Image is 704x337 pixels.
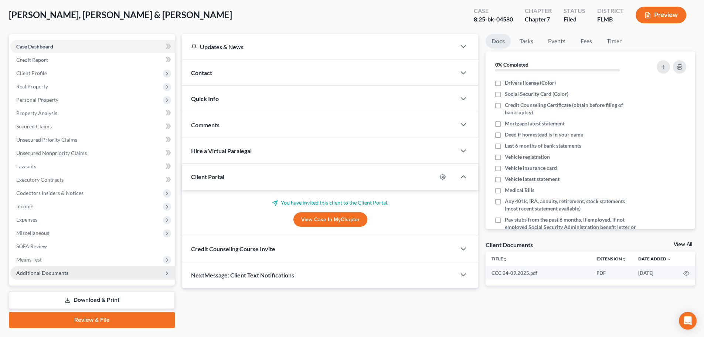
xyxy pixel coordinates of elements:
div: District [597,7,624,15]
span: Unsecured Nonpriority Claims [16,150,87,156]
span: Vehicle latest statement [505,175,560,183]
div: Chapter [525,15,552,24]
a: Tasks [514,34,539,48]
a: View All [674,242,692,247]
span: Social Security Card (Color) [505,90,568,98]
div: Updates & News [191,43,447,51]
span: Credit Counseling Course Invite [191,245,275,252]
span: Income [16,203,33,209]
a: Unsecured Priority Claims [10,133,175,146]
div: Chapter [525,7,552,15]
td: [DATE] [632,266,677,280]
i: unfold_more [503,257,507,262]
a: Timer [601,34,628,48]
a: SOFA Review [10,240,175,253]
span: Mortgage latest statement [505,120,565,127]
a: Extensionunfold_more [596,256,626,262]
span: Client Portal [191,173,224,180]
div: FLMB [597,15,624,24]
div: Case [474,7,513,15]
span: Drivers license (Color) [505,79,556,87]
i: unfold_more [622,257,626,262]
span: Means Test [16,256,42,263]
span: Vehicle insurance card [505,164,557,172]
a: Unsecured Nonpriority Claims [10,146,175,160]
button: Preview [636,7,686,23]
span: Property Analysis [16,110,57,116]
a: Executory Contracts [10,173,175,186]
a: Titleunfold_more [492,256,507,262]
span: Last 6 months of bank statements [505,142,581,149]
span: Lawsuits [16,163,36,169]
span: Additional Documents [16,270,68,276]
span: Client Profile [16,70,47,76]
a: Case Dashboard [10,40,175,53]
span: Secured Claims [16,123,52,129]
span: Any 401k, IRA, annuity, retirement, stock statements (most recent statement available) [505,198,636,212]
div: 8:25-bk-04580 [474,15,513,24]
td: PDF [591,266,632,280]
span: Expenses [16,216,37,223]
a: Docs [486,34,511,48]
p: You have invited this client to the Client Portal. [191,199,469,206]
span: Comments [191,121,220,128]
div: Status [564,7,585,15]
span: NextMessage: Client Text Notifications [191,272,294,279]
i: expand_more [667,257,671,262]
a: Events [542,34,571,48]
a: Credit Report [10,53,175,67]
div: Client Documents [486,241,533,249]
span: Contact [191,69,212,76]
span: Real Property [16,83,48,90]
a: Lawsuits [10,160,175,173]
span: Personal Property [16,97,58,103]
span: Quick Info [191,95,219,102]
a: Review & File [9,312,175,328]
span: [PERSON_NAME], [PERSON_NAME] & [PERSON_NAME] [9,9,232,20]
span: Deed if homestead is in your name [505,131,583,138]
span: Case Dashboard [16,43,53,50]
td: CCC 04-09.2025.pdf [486,266,591,280]
span: Unsecured Priority Claims [16,137,77,143]
span: Pay stubs from the past 6 months, if employed, if not employed Social Security Administration ben... [505,216,636,238]
a: Secured Claims [10,120,175,133]
a: Date Added expand_more [638,256,671,262]
span: Executory Contracts [16,176,64,183]
div: Open Intercom Messenger [679,312,697,330]
a: Fees [574,34,598,48]
a: Download & Print [9,291,175,309]
a: View Case in MyChapter [293,212,367,227]
span: Credit Counseling Certificate (obtain before filing of bankruptcy) [505,101,636,116]
strong: 0% Completed [495,61,528,68]
div: Filed [564,15,585,24]
span: Medical Bills [505,186,534,194]
span: Vehicle registration [505,153,550,161]
span: Credit Report [16,57,48,63]
span: Miscellaneous [16,230,49,236]
a: Property Analysis [10,107,175,120]
span: 7 [547,16,550,23]
span: Codebtors Insiders & Notices [16,190,84,196]
span: Hire a Virtual Paralegal [191,147,252,154]
span: SOFA Review [16,243,47,249]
